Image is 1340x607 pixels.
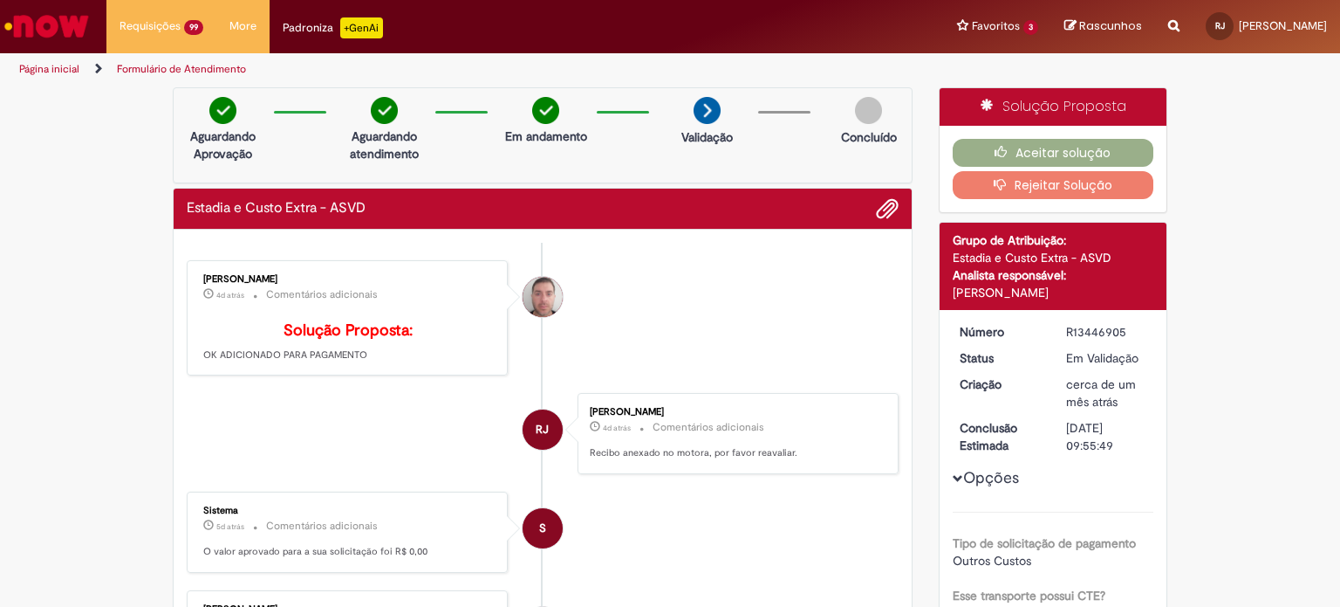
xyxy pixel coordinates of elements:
[266,287,378,302] small: Comentários adicionais
[1066,349,1147,367] div: Em Validação
[953,266,1154,284] div: Analista responsável:
[653,420,764,435] small: Comentários adicionais
[953,588,1105,604] b: Esse transporte possui CTE?
[1079,17,1142,34] span: Rascunhos
[266,519,378,534] small: Comentários adicionais
[523,277,563,317] div: Luiz Carlos Barsotti Filho
[940,88,1167,126] div: Solução Proposta
[1066,376,1136,410] span: cerca de um mês atrás
[203,322,494,362] p: OK ADICIONADO PARA PAGAMENTO
[120,17,181,35] span: Requisições
[340,17,383,38] p: +GenAi
[2,9,92,44] img: ServiceNow
[603,423,631,433] time: 26/09/2025 18:54:56
[539,507,546,549] span: S
[681,128,733,146] p: Validação
[953,249,1154,266] div: Estadia e Custo Extra - ASVD
[1066,419,1147,454] div: [DATE] 09:55:49
[19,62,79,76] a: Página inicial
[523,410,563,450] div: Renato Junior
[947,349,1054,367] dt: Status
[283,17,383,38] div: Padroniza
[1066,376,1147,410] div: 26/08/2025 09:14:06
[953,139,1154,167] button: Aceitar solução
[1066,323,1147,341] div: R13446905
[590,446,880,460] p: Recibo anexado no motora, por favor reavaliar.
[1215,20,1225,31] span: RJ
[203,506,494,516] div: Sistema
[1023,20,1038,35] span: 3
[342,128,427,162] p: Aguardando atendimento
[216,521,244,532] time: 25/09/2025 16:18:25
[947,419,1054,454] dt: Conclusão Estimada
[855,97,882,124] img: img-circle-grey.png
[1239,18,1327,33] span: [PERSON_NAME]
[187,201,366,217] h2: Estadia e Custo Extra - ASVD Histórico de tíquete
[972,17,1020,35] span: Favoritos
[216,290,244,300] span: 4d atrás
[953,284,1154,301] div: [PERSON_NAME]
[203,545,494,559] p: O valor aprovado para a sua solicitação foi R$ 0,00
[953,535,1136,551] b: Tipo de solicitação de pagamento
[953,553,1031,569] span: Outros Custos
[536,409,549,451] span: RJ
[953,231,1154,249] div: Grupo de Atribuição:
[216,521,244,532] span: 5d atrás
[505,128,587,145] p: Em andamento
[284,321,413,341] b: Solução Proposta:
[181,128,265,162] p: Aguardando Aprovação
[953,171,1154,199] button: Rejeitar Solução
[947,376,1054,393] dt: Criação
[841,128,897,146] p: Concluído
[371,97,398,124] img: check-circle-green.png
[532,97,559,124] img: check-circle-green.png
[694,97,721,124] img: arrow-next.png
[216,290,244,300] time: 26/09/2025 21:28:03
[229,17,256,35] span: More
[203,274,494,285] div: [PERSON_NAME]
[184,20,203,35] span: 99
[1066,376,1136,410] time: 26/08/2025 09:14:06
[13,53,880,86] ul: Trilhas de página
[947,323,1054,341] dt: Número
[117,62,246,76] a: Formulário de Atendimento
[603,423,631,433] span: 4d atrás
[209,97,236,124] img: check-circle-green.png
[590,407,880,417] div: [PERSON_NAME]
[1064,18,1142,35] a: Rascunhos
[523,508,563,548] div: System
[876,197,899,220] button: Adicionar anexos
